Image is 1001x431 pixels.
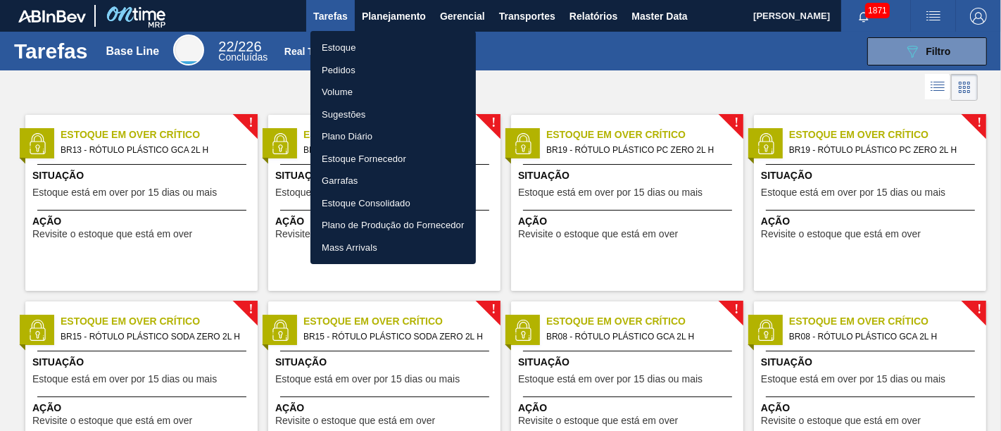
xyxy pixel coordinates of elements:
[310,81,476,104] a: Volume
[310,104,476,126] a: Sugestões
[310,148,476,170] a: Estoque Fornecedor
[310,214,476,237] a: Plano de Produção do Fornecedor
[310,237,476,259] a: Mass Arrivals
[310,59,476,82] a: Pedidos
[310,37,476,59] a: Estoque
[310,125,476,148] a: Plano Diário
[310,192,476,215] a: Estoque Consolidado
[310,170,476,192] a: Garrafas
